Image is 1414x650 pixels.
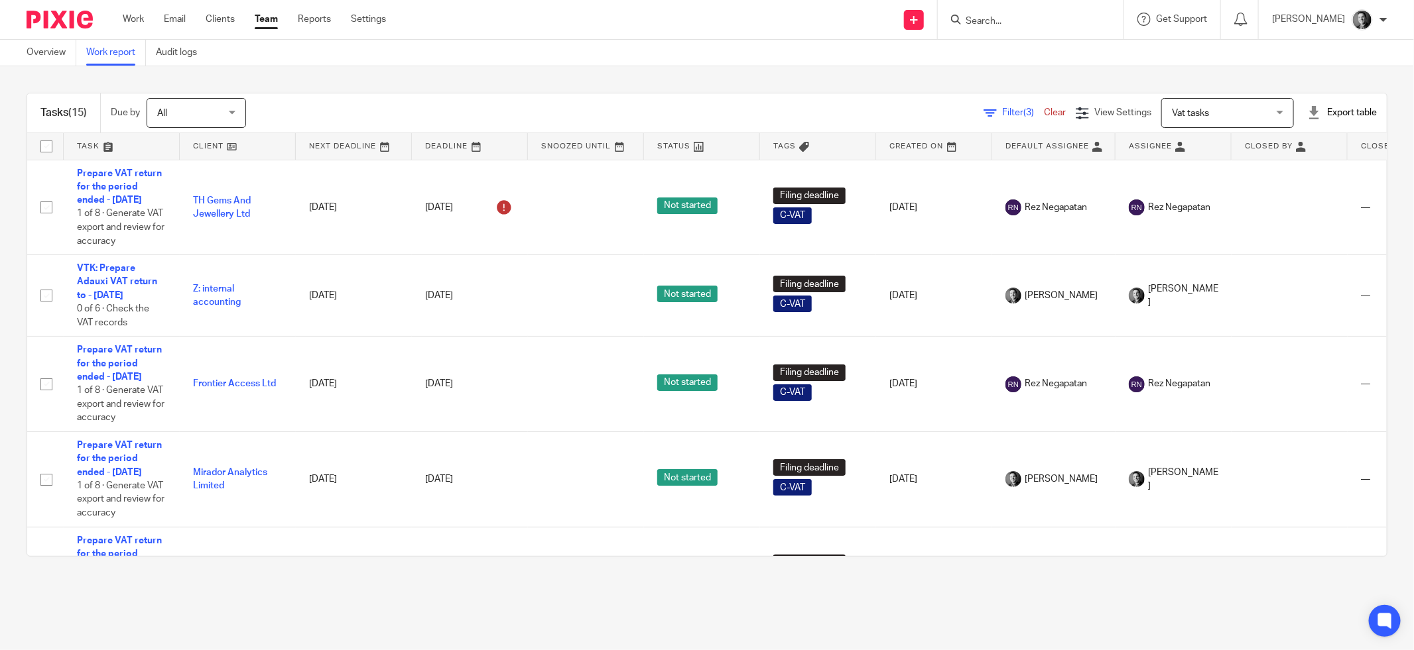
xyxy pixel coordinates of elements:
[657,469,718,486] span: Not started
[1025,472,1098,486] span: [PERSON_NAME]
[876,255,992,337] td: [DATE]
[164,13,186,26] a: Email
[298,13,331,26] a: Reports
[77,209,164,246] span: 1 of 8 · Generate VAT export and review for accuracy
[1129,199,1145,215] img: svg%3E
[77,441,162,477] a: Prepare VAT return for the period ended - [DATE]
[425,377,515,390] div: [DATE]
[193,196,251,219] a: TH Gems And Jewellery Ltd
[86,40,146,66] a: Work report
[206,13,235,26] a: Clients
[77,169,162,205] a: Prepare VAT return for the period ended - [DATE]
[1352,9,1373,30] img: DSC_9061-3.jpg
[1129,288,1145,303] img: DSC_9061-3.jpg
[1023,108,1034,117] span: (3)
[1129,376,1145,392] img: svg%3E
[1148,201,1210,214] span: Rez Negapatan
[1002,108,1044,117] span: Filter
[773,364,846,381] span: Filing deadline
[1129,471,1145,487] img: DSC_9061-3.jpg
[876,337,992,432] td: [DATE]
[773,459,846,476] span: Filing deadline
[68,107,87,118] span: (15)
[296,160,412,255] td: [DATE]
[1025,289,1098,302] span: [PERSON_NAME]
[773,276,846,292] span: Filing deadline
[425,289,515,302] div: [DATE]
[296,431,412,527] td: [DATE]
[1148,282,1218,309] span: [PERSON_NAME]
[1025,201,1087,214] span: Rez Negapatan
[1156,15,1207,24] span: Get Support
[657,197,718,214] span: Not started
[111,106,140,119] p: Due by
[1094,108,1151,117] span: View Settings
[773,142,796,150] span: Tags
[1307,106,1377,119] div: Export table
[1005,199,1021,215] img: svg%3E
[296,337,412,432] td: [DATE]
[77,345,162,382] a: Prepare VAT return for the period ended - [DATE]
[425,197,515,218] div: [DATE]
[1172,109,1209,118] span: Vat tasks
[77,481,164,517] span: 1 of 8 · Generate VAT export and review for accuracy
[773,555,846,571] span: Filing deadline
[255,13,278,26] a: Team
[1272,13,1345,26] p: [PERSON_NAME]
[193,468,267,490] a: Mirador Analytics Limited
[773,207,812,224] span: C-VAT
[425,472,515,486] div: [DATE]
[1005,288,1021,303] img: DSC_9061-3.jpg
[193,379,276,388] a: Frontier Access Ltd
[193,284,241,307] a: Z: internal accounting
[77,386,164,422] span: 1 of 8 · Generate VAT export and review for accuracy
[351,13,386,26] a: Settings
[773,188,846,204] span: Filing deadline
[1005,471,1021,487] img: DSC_9061-3.jpg
[657,374,718,391] span: Not started
[296,527,412,622] td: [DATE]
[156,40,207,66] a: Audit logs
[27,40,76,66] a: Overview
[40,106,87,120] h1: Tasks
[1005,376,1021,392] img: svg%3E
[773,479,812,496] span: C-VAT
[296,255,412,337] td: [DATE]
[1148,466,1218,493] span: [PERSON_NAME]
[1148,377,1210,390] span: Rez Negapatan
[964,16,1084,28] input: Search
[77,536,162,572] a: Prepare VAT return for the period ended - [DATE]
[876,160,992,255] td: [DATE]
[27,11,93,28] img: Pixie
[773,384,812,401] span: C-VAT
[1044,108,1066,117] a: Clear
[77,264,157,300] a: VTK: Prepare Adauxi VAT return to - [DATE]
[1025,377,1087,390] span: Rez Negapatan
[657,286,718,302] span: Not started
[77,304,149,327] span: 0 of 6 · Check the VAT records
[123,13,144,26] a: Work
[157,109,167,118] span: All
[876,431,992,527] td: [DATE]
[773,296,812,312] span: C-VAT
[876,527,992,622] td: [DATE]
